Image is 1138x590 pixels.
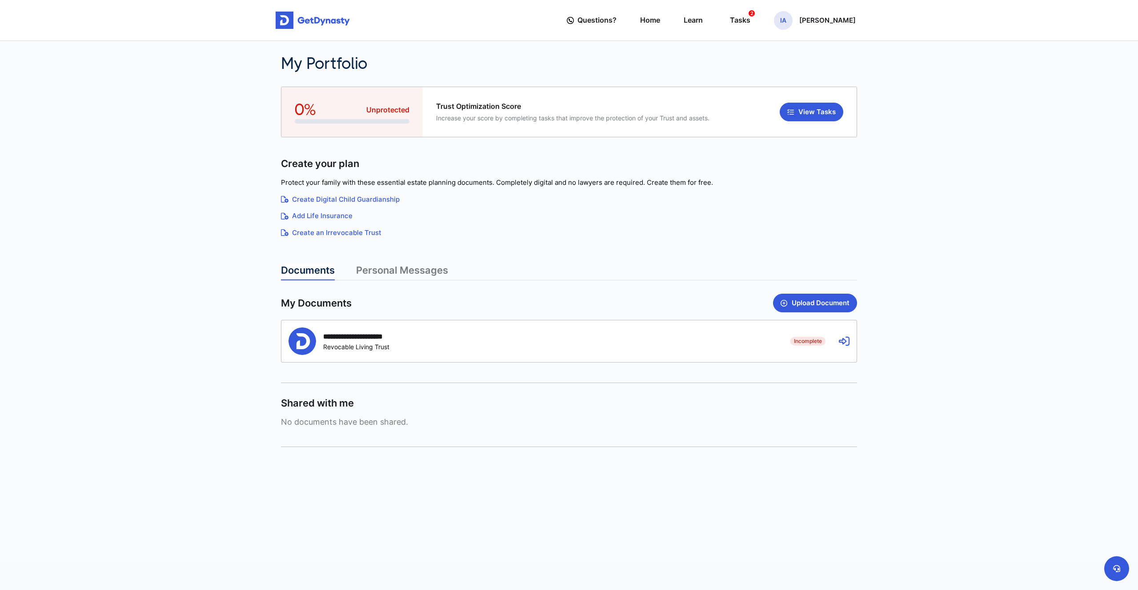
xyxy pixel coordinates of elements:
span: Incomplete [790,337,825,346]
span: My Documents [281,297,352,310]
span: No documents have been shared. [281,417,857,427]
span: IA [774,11,793,30]
span: Trust Optimization Score [436,102,709,111]
span: 0% [295,100,316,119]
a: Questions? [567,8,617,33]
button: View Tasks [780,103,843,121]
span: 2 [749,10,755,16]
a: Personal Messages [356,264,448,280]
a: Tasks2 [726,8,750,33]
div: Tasks [730,12,750,28]
img: Get started for free with Dynasty Trust Company [276,12,350,29]
a: Documents [281,264,335,280]
span: Unprotected [366,105,409,115]
p: [PERSON_NAME] [799,17,856,24]
span: Shared with me [281,397,354,410]
a: Learn [684,8,703,33]
span: Increase your score by completing tasks that improve the protection of your Trust and assets. [436,114,709,122]
span: Questions? [577,12,617,28]
button: IA[PERSON_NAME] [774,11,856,30]
button: Upload Document [773,294,857,312]
a: Create an Irrevocable Trust [281,228,857,238]
p: Protect your family with these essential estate planning documents. Completely digital and no law... [281,178,857,188]
span: Create your plan [281,157,359,170]
a: Create Digital Child Guardianship [281,195,857,205]
h2: My Portfolio [281,54,708,73]
div: Revocable Living Trust [323,343,389,351]
img: Person [289,327,316,355]
a: Add Life Insurance [281,211,857,221]
a: Home [640,8,660,33]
